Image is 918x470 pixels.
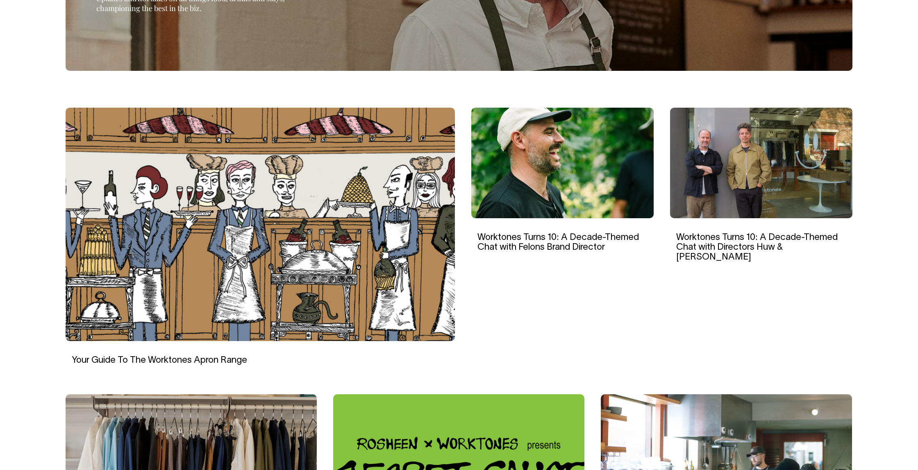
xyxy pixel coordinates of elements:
[66,108,455,341] img: Your Guide To The Worktones Apron Range
[72,356,247,364] a: Your Guide To The Worktones Apron Range
[477,233,639,251] a: Worktones Turns 10: A Decade-Themed Chat with Felons Brand Director
[471,108,654,218] img: Worktones Turns 10: A Decade-Themed Chat with Felons Brand Director
[670,108,852,218] img: Worktones Turns 10: A Decade-Themed Chat with Directors Huw & Andrew
[676,233,838,261] a: Worktones Turns 10: A Decade-Themed Chat with Directors Huw & [PERSON_NAME]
